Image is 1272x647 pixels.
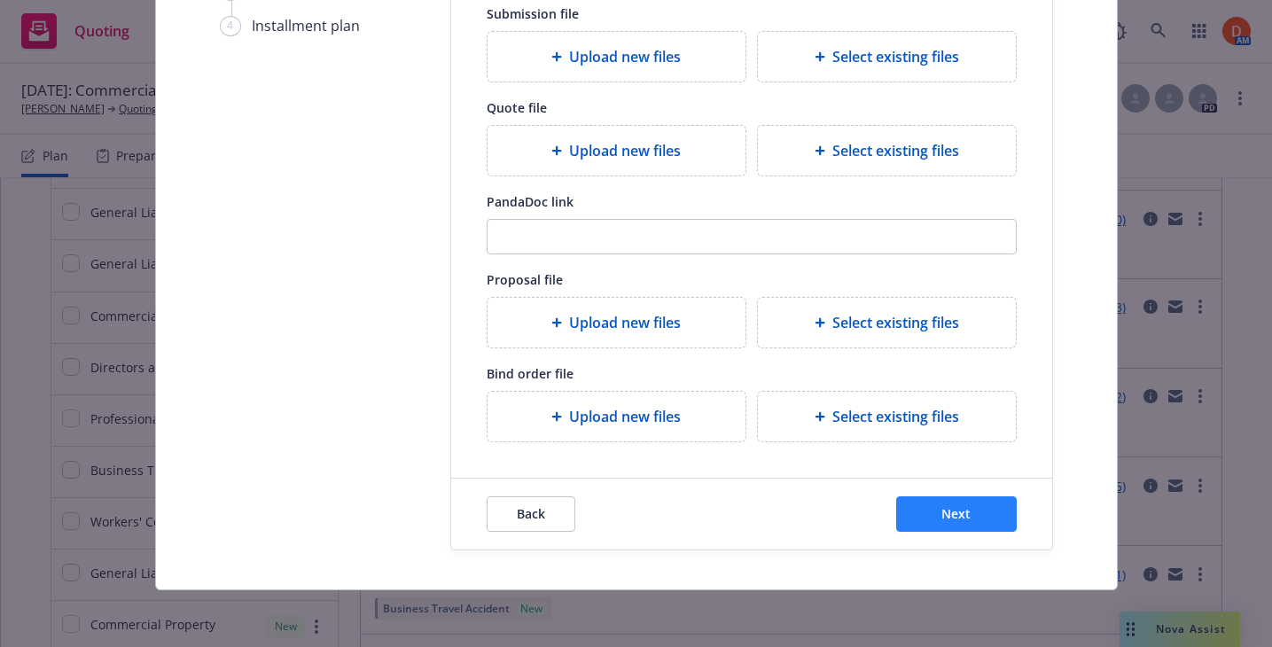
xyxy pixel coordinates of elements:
span: Submission file [487,5,579,22]
div: Select existing files [757,391,1017,442]
div: Select existing files [757,31,1017,82]
div: Upload new files [487,125,746,176]
div: Select existing files [757,125,1017,176]
button: Next [896,496,1017,532]
span: Upload new files [569,312,681,333]
div: Installment plan [252,15,360,36]
span: Proposal file [487,271,563,288]
div: 4 [220,16,241,36]
span: Select existing files [832,406,959,427]
span: Bind order file [487,365,574,382]
span: Next [941,505,971,522]
div: Upload new files [487,391,746,442]
button: Back [487,496,575,532]
span: Select existing files [832,46,959,67]
span: Upload new files [569,46,681,67]
span: Back [517,505,545,522]
span: Select existing files [832,140,959,161]
div: Upload new files [487,31,746,82]
div: Select existing files [757,297,1017,348]
div: Upload new files [487,297,746,348]
span: Quote file [487,99,547,116]
span: Upload new files [569,140,681,161]
span: PandaDoc link [487,193,574,210]
span: Upload new files [569,406,681,427]
span: Select existing files [832,312,959,333]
